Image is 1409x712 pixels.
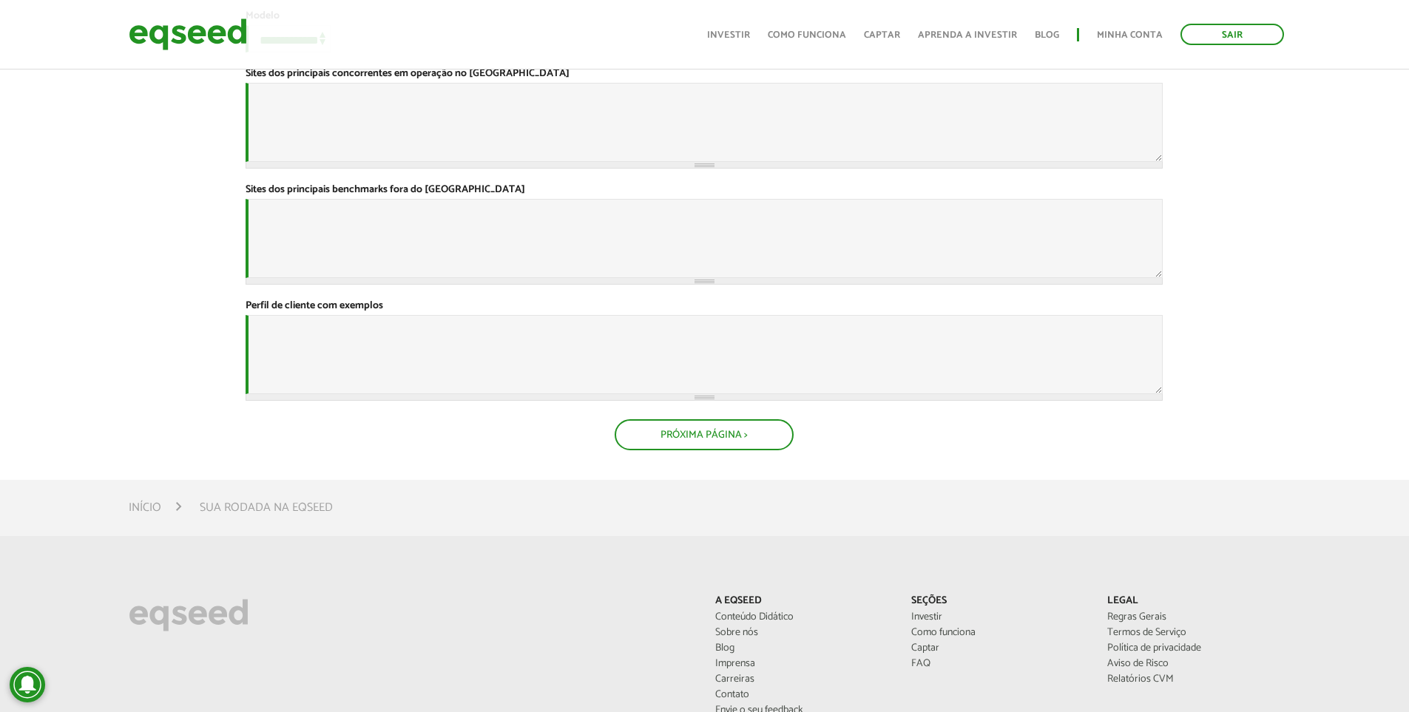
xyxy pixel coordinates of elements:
p: Seções [911,595,1085,608]
a: Política de privacidade [1107,643,1281,654]
a: Carreiras [715,674,889,685]
a: FAQ [911,659,1085,669]
a: Investir [707,30,750,40]
a: Sair [1180,24,1284,45]
a: Contato [715,690,889,700]
img: EqSeed [129,15,247,54]
a: Aprenda a investir [918,30,1017,40]
a: Blog [715,643,889,654]
button: Próxima Página > [615,419,794,450]
p: A EqSeed [715,595,889,608]
a: Início [129,502,161,514]
label: Sites dos principais concorrentes em operação no [GEOGRAPHIC_DATA] [246,69,570,79]
a: Sobre nós [715,628,889,638]
a: Captar [911,643,1085,654]
label: Sites dos principais benchmarks fora do [GEOGRAPHIC_DATA] [246,185,525,195]
a: Minha conta [1097,30,1163,40]
a: Relatórios CVM [1107,674,1281,685]
a: Como funciona [768,30,846,40]
a: Regras Gerais [1107,612,1281,623]
a: Imprensa [715,659,889,669]
a: Conteúdo Didático [715,612,889,623]
label: Perfil de cliente com exemplos [246,301,383,311]
li: Sua rodada na EqSeed [200,498,333,518]
a: Aviso de Risco [1107,659,1281,669]
a: Termos de Serviço [1107,628,1281,638]
p: Legal [1107,595,1281,608]
a: Investir [911,612,1085,623]
a: Como funciona [911,628,1085,638]
img: EqSeed Logo [129,595,249,635]
a: Blog [1035,30,1059,40]
a: Captar [864,30,900,40]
